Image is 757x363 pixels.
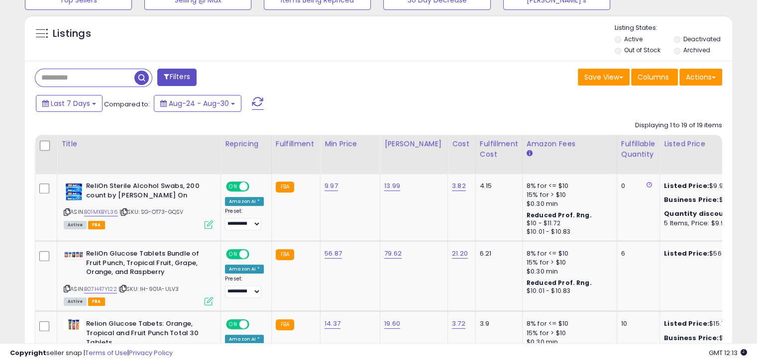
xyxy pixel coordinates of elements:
[225,275,264,298] div: Preset:
[276,249,294,260] small: FBA
[621,139,655,160] div: Fulfillable Quantity
[227,320,239,329] span: ON
[621,319,652,328] div: 10
[480,181,515,190] div: 4.15
[664,219,747,228] div: 5 Items, Price: $9.98
[248,250,264,259] span: OFF
[527,199,609,208] div: $0.30 min
[384,139,443,149] div: [PERSON_NAME]
[129,348,173,358] a: Privacy Policy
[64,221,87,229] span: All listings currently available for purchase on Amazon
[527,287,609,295] div: $10.01 - $10.83
[664,181,709,190] b: Listed Price:
[64,181,213,228] div: ASIN:
[527,249,609,258] div: 8% for <= $10
[527,190,609,199] div: 15% for > $10
[664,319,709,328] b: Listed Price:
[527,329,609,338] div: 15% for > $10
[104,99,150,109] span: Compared to:
[84,285,117,293] a: B07H47Y122
[324,181,338,191] a: 9.97
[709,348,747,358] span: 2025-09-10 12:13 GMT
[527,139,613,149] div: Amazon Fees
[64,297,87,306] span: All listings currently available for purchase on Amazon
[664,249,747,258] div: $56.87
[638,72,669,82] span: Columns
[227,250,239,259] span: ON
[169,98,229,108] span: Aug-24 - Aug-30
[578,69,630,86] button: Save View
[683,46,710,54] label: Archived
[527,278,592,287] b: Reduced Prof. Rng.
[64,319,84,330] img: 41uKY9Wh+TS._SL40_.jpg
[324,139,376,149] div: Min Price
[664,195,747,204] div: $9.99
[53,27,91,41] h5: Listings
[527,267,609,276] div: $0.30 min
[10,348,46,358] strong: Copyright
[36,95,103,112] button: Last 7 Days
[664,249,709,258] b: Listed Price:
[679,69,722,86] button: Actions
[683,35,720,43] label: Deactivated
[10,349,173,358] div: seller snap | |
[225,208,264,230] div: Preset:
[664,181,747,190] div: $9.97
[84,208,118,216] a: B01MXBYL36
[527,211,592,219] b: Reduced Prof. Rng.
[527,219,609,228] div: $10 - $11.72
[664,333,719,343] b: Business Price:
[664,334,747,343] div: $14.5
[154,95,241,112] button: Aug-24 - Aug-30
[324,319,340,329] a: 14.37
[480,249,515,258] div: 6.21
[527,149,533,158] small: Amazon Fees.
[480,319,515,328] div: 3.9
[88,297,105,306] span: FBA
[452,181,466,191] a: 3.82
[119,208,183,216] span: | SKU: SG-OT73-GQSV
[624,46,660,54] label: Out of Stock
[664,209,747,218] div: :
[624,35,643,43] label: Active
[64,249,84,259] img: 41XuWS4xq2L._SL40_.jpg
[61,139,216,149] div: Title
[276,139,316,149] div: Fulfillment
[276,319,294,330] small: FBA
[527,258,609,267] div: 15% for > $10
[621,181,652,190] div: 0
[248,182,264,191] span: OFF
[621,249,652,258] div: 6
[86,249,207,279] b: ReliOn Glucose Tablets Bundle of Fruit Punch, Tropical Fruit, Grape, Orange, and Raspberry
[86,181,207,202] b: ReliOn Sterile Alcohol Swabs, 200 count by [PERSON_NAME] On
[384,319,400,329] a: 19.60
[664,139,750,149] div: Listed Price
[384,181,400,191] a: 13.99
[227,182,239,191] span: ON
[480,139,518,160] div: Fulfillment Cost
[664,319,747,328] div: $15.77
[86,319,207,350] b: Relion Glucose Tabets: Orange, Tropical and Fruit Punch Total 30 Tablets
[85,348,127,358] a: Terms of Use
[157,69,196,86] button: Filters
[527,228,609,236] div: $10.01 - $10.83
[64,181,84,201] img: 51EWH3e3+XL._SL40_.jpg
[248,320,264,329] span: OFF
[631,69,678,86] button: Columns
[664,209,736,218] b: Quantity discounts
[664,195,719,204] b: Business Price:
[615,23,732,33] p: Listing States:
[51,98,90,108] span: Last 7 Days
[324,249,342,259] a: 56.87
[452,319,465,329] a: 3.72
[452,249,468,259] a: 21.20
[64,249,213,304] div: ASIN:
[276,181,294,192] small: FBA
[452,139,471,149] div: Cost
[118,285,179,293] span: | SKU: IH-901A-ULV3
[384,249,402,259] a: 79.62
[635,121,722,130] div: Displaying 1 to 19 of 19 items
[225,139,267,149] div: Repricing
[527,319,609,328] div: 8% for <= $10
[225,265,264,273] div: Amazon AI *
